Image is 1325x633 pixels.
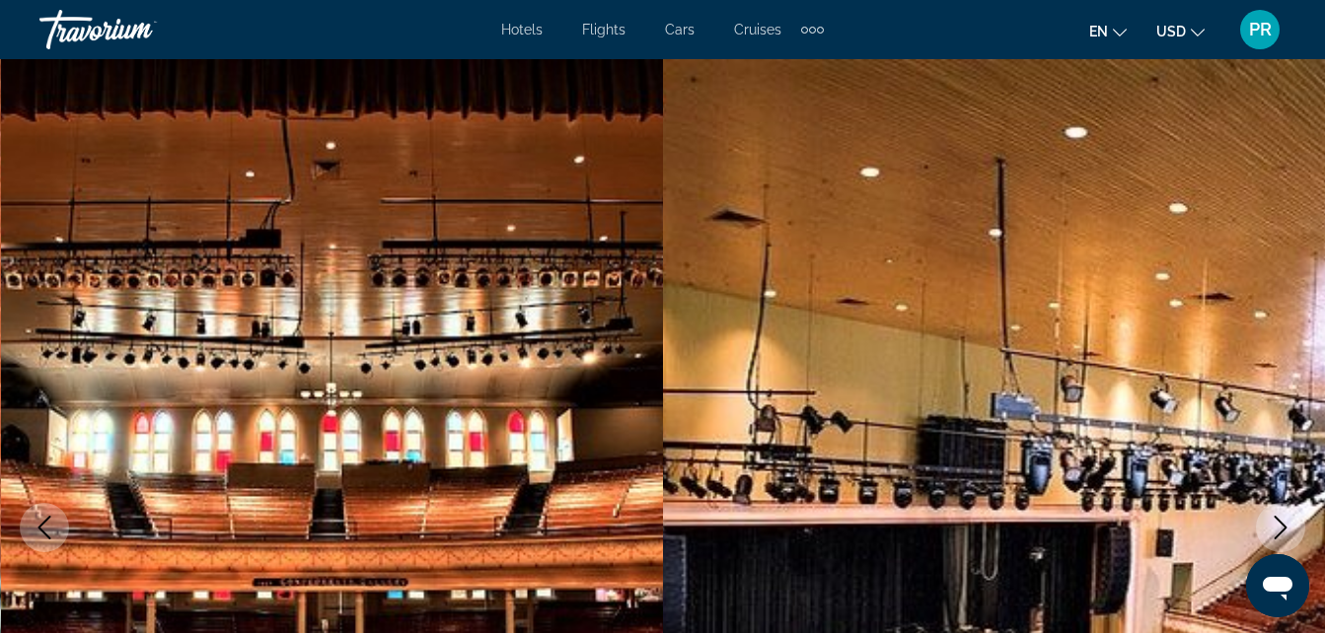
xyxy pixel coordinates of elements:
[501,22,543,37] a: Hotels
[734,22,781,37] a: Cruises
[1234,9,1286,50] button: User Menu
[1256,503,1305,552] button: Next image
[1156,24,1186,39] span: USD
[801,14,824,45] button: Extra navigation items
[1089,17,1127,45] button: Change language
[20,503,69,552] button: Previous image
[665,22,695,37] a: Cars
[1156,17,1205,45] button: Change currency
[1246,554,1309,617] iframe: Button to launch messaging window
[1249,20,1272,39] span: PR
[39,4,237,55] a: Travorium
[1089,24,1108,39] span: en
[582,22,626,37] a: Flights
